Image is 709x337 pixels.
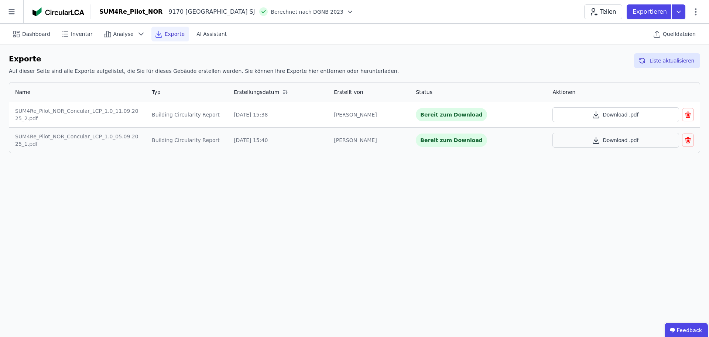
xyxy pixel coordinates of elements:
[234,137,322,144] div: [DATE] 15:40
[162,7,255,16] div: 9170 [GEOGRAPHIC_DATA] SJ
[71,30,93,38] span: Inventar
[234,88,279,96] div: Erstellungsdatum
[165,30,185,38] span: Exporte
[15,88,30,96] div: Name
[416,88,432,96] div: Status
[416,134,487,147] div: Bereit zum Download
[152,88,161,96] div: Typ
[334,137,404,144] div: [PERSON_NAME]
[552,133,679,148] button: Download .pdf
[99,7,162,16] div: SUM4Re_Pilot_NOR
[552,107,679,122] button: Download .pdf
[9,53,399,64] h6: Exporte
[152,111,222,118] div: Building Circularity Report
[552,88,575,96] div: Aktionen
[15,133,140,148] div: SUM4Re_Pilot_NOR_Concular_LCP_1.0_05.09.2025_1.pdf
[113,30,134,38] span: Analyse
[416,108,487,121] div: Bereit zum Download
[32,7,84,16] img: Concular
[584,4,622,19] button: Teilen
[22,30,50,38] span: Dashboard
[634,53,700,68] button: Liste aktualisieren
[9,67,399,75] h6: Auf dieser Seite sind alle Exporte aufgelistet, die Sie für dieses Gebäude erstellen werden. Sie ...
[633,7,668,16] p: Exportieren
[271,8,343,16] span: Berechnet nach DGNB 2023
[234,111,322,118] div: [DATE] 15:38
[196,30,227,38] span: AI Assistant
[663,30,696,38] span: Quelldateien
[152,137,222,144] div: Building Circularity Report
[334,111,404,118] div: [PERSON_NAME]
[334,88,363,96] div: Erstellt von
[15,107,140,122] div: SUM4Re_Pilot_NOR_Concular_LCP_1.0_11.09.2025_2.pdf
